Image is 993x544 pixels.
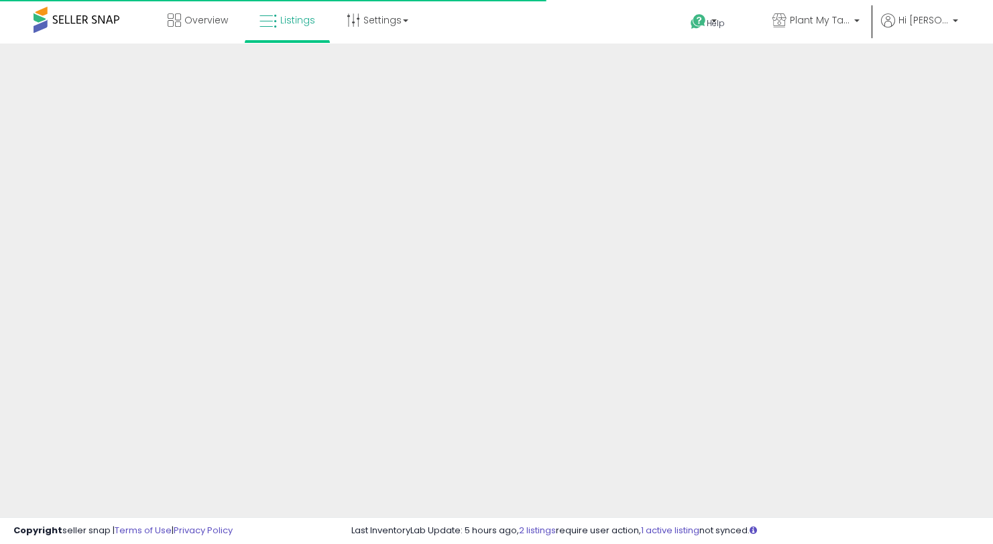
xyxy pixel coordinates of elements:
a: Help [680,3,751,44]
div: seller snap | | [13,525,233,537]
a: Terms of Use [115,524,172,537]
a: Hi [PERSON_NAME] [881,13,958,44]
span: Plant My Tank [790,13,850,27]
span: Listings [280,13,315,27]
span: Hi [PERSON_NAME] [898,13,949,27]
span: Overview [184,13,228,27]
span: Help [707,17,725,29]
a: Privacy Policy [174,524,233,537]
div: Last InventoryLab Update: 5 hours ago, require user action, not synced. [351,525,980,537]
i: Click here to read more about un-synced listings. [750,526,757,535]
a: 2 listings [519,524,556,537]
a: 1 active listing [641,524,699,537]
i: Get Help [690,13,707,30]
strong: Copyright [13,524,62,537]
